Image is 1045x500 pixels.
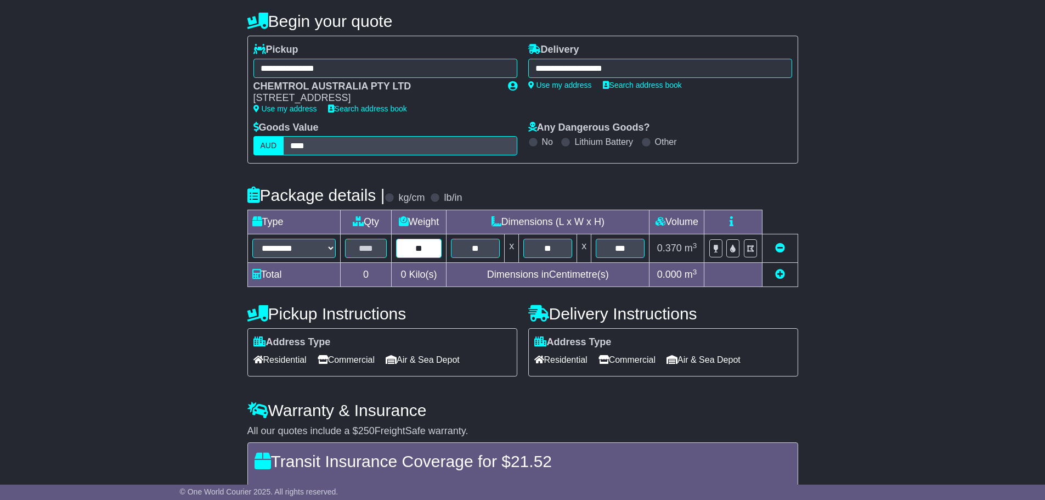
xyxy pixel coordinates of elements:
label: Pickup [253,44,298,56]
label: Address Type [253,336,331,349]
label: kg/cm [398,192,425,204]
span: Commercial [318,351,375,368]
span: 0 [400,269,406,280]
h4: Pickup Instructions [247,305,517,323]
label: Lithium Battery [574,137,633,147]
label: AUD [253,136,284,155]
td: Kilo(s) [391,263,446,287]
span: m [685,243,697,254]
label: lb/in [444,192,462,204]
label: No [542,137,553,147]
span: Air & Sea Depot [386,351,460,368]
sup: 3 [693,241,697,250]
label: Delivery [528,44,579,56]
h4: Delivery Instructions [528,305,798,323]
span: 0.370 [657,243,682,254]
span: Residential [534,351,588,368]
td: Dimensions (L x W x H) [447,210,649,234]
td: 0 [341,263,391,287]
span: Commercial [598,351,656,368]
span: Residential [253,351,307,368]
span: Air & Sea Depot [666,351,741,368]
td: Volume [649,210,704,234]
td: Type [247,210,341,234]
h4: Warranty & Insurance [247,401,798,419]
label: Goods Value [253,122,319,134]
span: 250 [358,425,375,436]
sup: 3 [693,268,697,276]
td: Qty [341,210,391,234]
span: 0.000 [657,269,682,280]
h4: Transit Insurance Coverage for $ [255,452,791,470]
label: Any Dangerous Goods? [528,122,650,134]
label: Other [655,137,677,147]
span: m [685,269,697,280]
h4: Package details | [247,186,385,204]
td: x [577,234,591,263]
h4: Begin your quote [247,12,798,30]
label: Address Type [534,336,612,349]
a: Search address book [603,81,682,89]
a: Search address book [328,104,407,113]
div: All our quotes include a $ FreightSafe warranty. [247,425,798,437]
span: 21.52 [511,452,552,470]
a: Use my address [253,104,317,113]
div: [STREET_ADDRESS] [253,92,497,104]
span: © One World Courier 2025. All rights reserved. [180,487,338,496]
td: x [505,234,519,263]
a: Add new item [775,269,785,280]
td: Dimensions in Centimetre(s) [447,263,649,287]
a: Use my address [528,81,592,89]
a: Remove this item [775,243,785,254]
div: CHEMTROL AUSTRALIA PTY LTD [253,81,497,93]
td: Weight [391,210,446,234]
td: Total [247,263,341,287]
